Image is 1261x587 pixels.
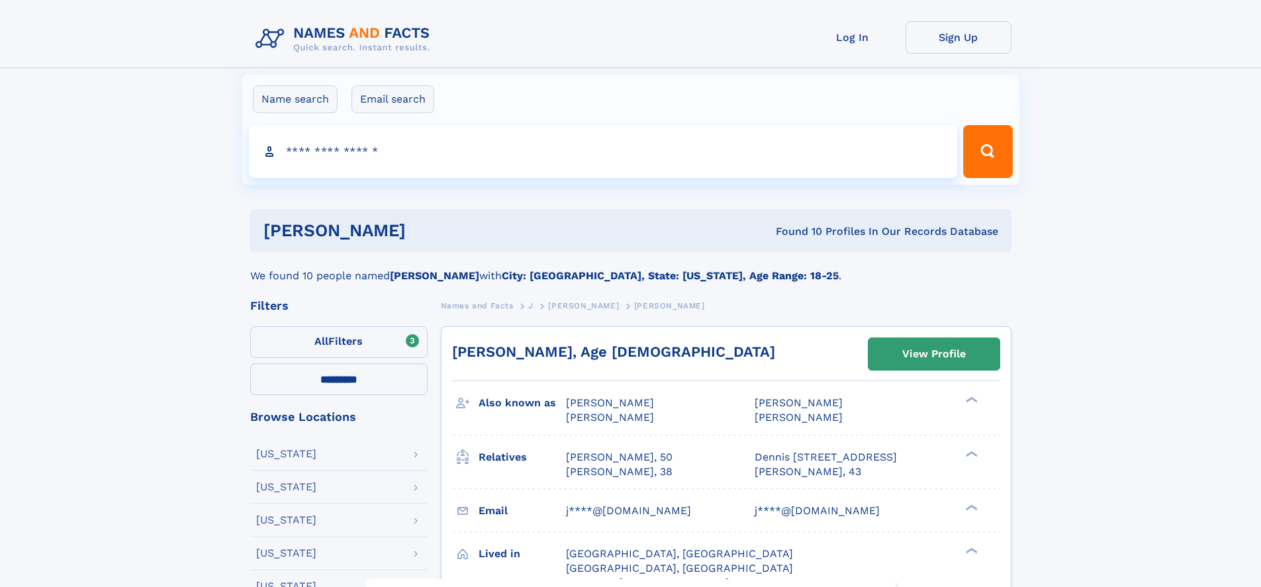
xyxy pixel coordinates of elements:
[868,338,1000,370] a: View Profile
[963,125,1012,178] button: Search Button
[263,222,591,239] h1: [PERSON_NAME]
[566,547,793,560] span: [GEOGRAPHIC_DATA], [GEOGRAPHIC_DATA]
[755,450,897,465] a: Dennis [STREET_ADDRESS]
[528,297,534,314] a: J
[962,396,978,404] div: ❯
[755,396,843,409] span: [PERSON_NAME]
[250,21,441,57] img: Logo Names and Facts
[528,301,534,310] span: J
[250,411,428,423] div: Browse Locations
[566,450,673,465] a: [PERSON_NAME], 50
[479,543,566,565] h3: Lived in
[566,411,654,424] span: [PERSON_NAME]
[906,21,1011,54] a: Sign Up
[256,548,316,559] div: [US_STATE]
[390,269,479,282] b: [PERSON_NAME]
[902,339,966,369] div: View Profile
[351,85,434,113] label: Email search
[250,326,428,358] label: Filters
[800,21,906,54] a: Log In
[962,503,978,512] div: ❯
[548,297,619,314] a: [PERSON_NAME]
[256,482,316,492] div: [US_STATE]
[452,343,775,360] a: [PERSON_NAME], Age [DEMOGRAPHIC_DATA]
[502,269,839,282] b: City: [GEOGRAPHIC_DATA], State: [US_STATE], Age Range: 18-25
[566,396,654,409] span: [PERSON_NAME]
[479,446,566,469] h3: Relatives
[755,411,843,424] span: [PERSON_NAME]
[548,301,619,310] span: [PERSON_NAME]
[962,546,978,555] div: ❯
[441,297,514,314] a: Names and Facts
[755,465,861,479] a: [PERSON_NAME], 43
[256,449,316,459] div: [US_STATE]
[962,449,978,458] div: ❯
[566,465,673,479] a: [PERSON_NAME], 38
[590,224,998,239] div: Found 10 Profiles In Our Records Database
[566,562,793,574] span: [GEOGRAPHIC_DATA], [GEOGRAPHIC_DATA]
[250,252,1011,284] div: We found 10 people named with .
[479,392,566,414] h3: Also known as
[314,335,328,347] span: All
[250,300,428,312] div: Filters
[479,500,566,522] h3: Email
[634,301,705,310] span: [PERSON_NAME]
[249,125,958,178] input: search input
[253,85,338,113] label: Name search
[256,515,316,525] div: [US_STATE]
